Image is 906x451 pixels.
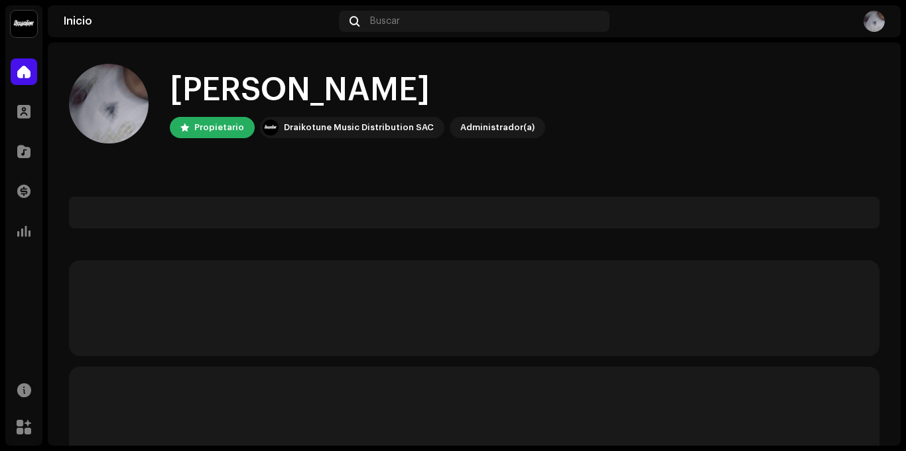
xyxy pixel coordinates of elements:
img: 78eb8927-d33f-4840-be8c-0aa53c190ad3 [864,11,885,32]
div: Inicio [64,16,334,27]
img: 10370c6a-d0e2-4592-b8a2-38f444b0ca44 [11,11,37,37]
img: 78eb8927-d33f-4840-be8c-0aa53c190ad3 [69,64,149,143]
span: Buscar [370,16,400,27]
div: Propietario [194,120,244,135]
img: 10370c6a-d0e2-4592-b8a2-38f444b0ca44 [263,120,279,135]
div: Draikotune Music Distribution SAC [284,120,434,135]
div: Administrador(a) [460,120,535,135]
div: [PERSON_NAME] [170,69,545,112]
